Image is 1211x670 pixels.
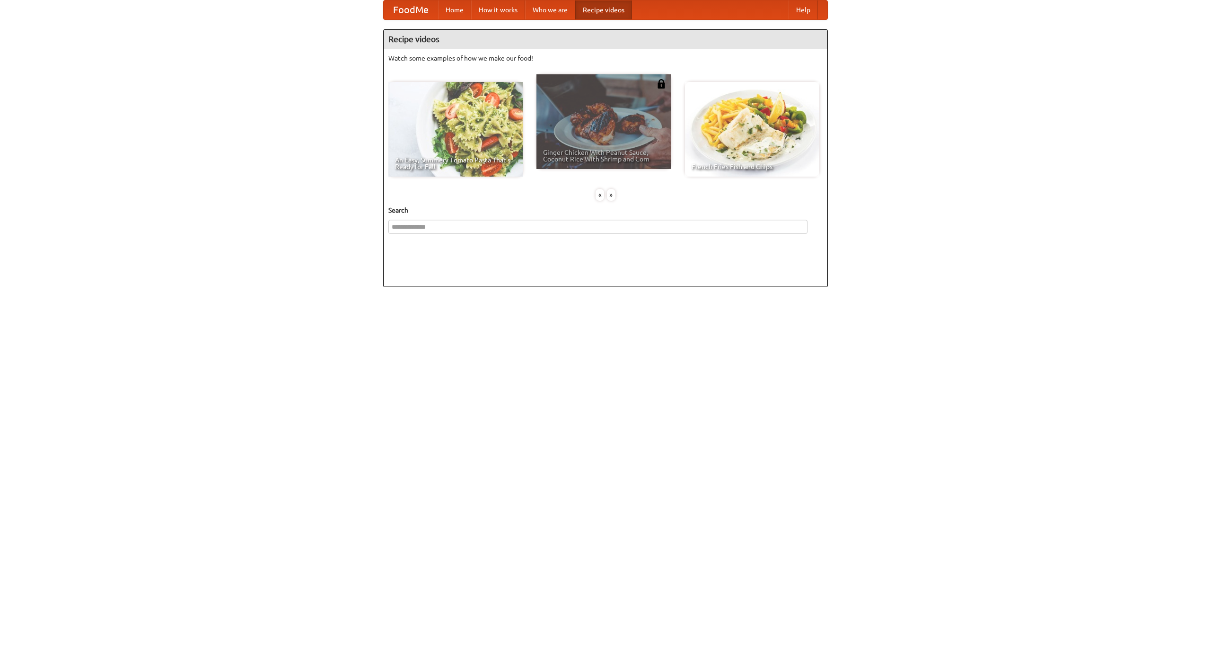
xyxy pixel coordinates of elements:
[596,189,604,201] div: «
[692,163,813,170] span: French Fries Fish and Chips
[388,205,823,215] h5: Search
[384,30,827,49] h4: Recipe videos
[438,0,471,19] a: Home
[395,157,516,170] span: An Easy, Summery Tomato Pasta That's Ready for Fall
[388,54,823,63] p: Watch some examples of how we make our food!
[657,79,666,89] img: 483408.png
[384,0,438,19] a: FoodMe
[789,0,818,19] a: Help
[525,0,575,19] a: Who we are
[575,0,632,19] a: Recipe videos
[685,82,819,177] a: French Fries Fish and Chips
[388,82,523,177] a: An Easy, Summery Tomato Pasta That's Ready for Fall
[607,189,615,201] div: »
[471,0,525,19] a: How it works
